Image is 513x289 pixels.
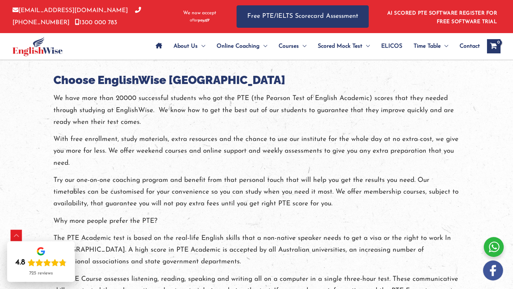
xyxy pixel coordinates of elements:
span: Courses [279,34,299,59]
span: Menu Toggle [362,34,370,59]
img: cropped-ew-logo [12,37,63,56]
aside: Header Widget 1 [383,5,501,28]
p: Why more people prefer the PTE? [53,215,460,227]
img: Afterpay-Logo [190,19,209,22]
p: With free enrollment, study materials, extra resources and the chance to use our institute for th... [53,133,460,169]
span: We now accept [183,10,216,17]
div: 725 reviews [29,270,53,276]
a: Contact [454,34,480,59]
span: Contact [460,34,480,59]
a: Time TableMenu Toggle [408,34,454,59]
a: About UsMenu Toggle [168,34,211,59]
span: ELICOS [381,34,402,59]
span: Menu Toggle [198,34,205,59]
a: ELICOS [375,34,408,59]
img: white-facebook.png [483,261,503,280]
p: Try our one-on-one coaching program and benefit from that personal touch that will help you get t... [53,174,460,210]
a: Online CoachingMenu Toggle [211,34,273,59]
a: [PHONE_NUMBER] [12,7,141,25]
span: Time Table [414,34,441,59]
nav: Site Navigation: Main Menu [150,34,480,59]
span: Menu Toggle [441,34,448,59]
a: CoursesMenu Toggle [273,34,312,59]
a: [EMAIL_ADDRESS][DOMAIN_NAME] [12,7,128,14]
a: 1300 000 783 [75,20,117,26]
div: Rating: 4.8 out of 5 [15,258,67,268]
a: Scored Mock TestMenu Toggle [312,34,375,59]
a: Free PTE/IELTS Scorecard Assessment [237,5,369,28]
span: Menu Toggle [260,34,267,59]
p: The PTE Academic test is based on the real-life English skills that a non-native speaker needs to... [53,232,460,268]
span: Menu Toggle [299,34,306,59]
a: AI SCORED PTE SOFTWARE REGISTER FOR FREE SOFTWARE TRIAL [387,11,497,25]
a: View Shopping Cart, empty [487,39,501,53]
h3: Choose EnglishWise [GEOGRAPHIC_DATA] [53,73,460,88]
div: 4.8 [15,258,25,268]
span: Online Coaching [217,34,260,59]
p: We have more than 20000 successful students who got the PTE (the Pearson Test of English Academic... [53,93,460,128]
span: About Us [173,34,198,59]
span: Scored Mock Test [318,34,362,59]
